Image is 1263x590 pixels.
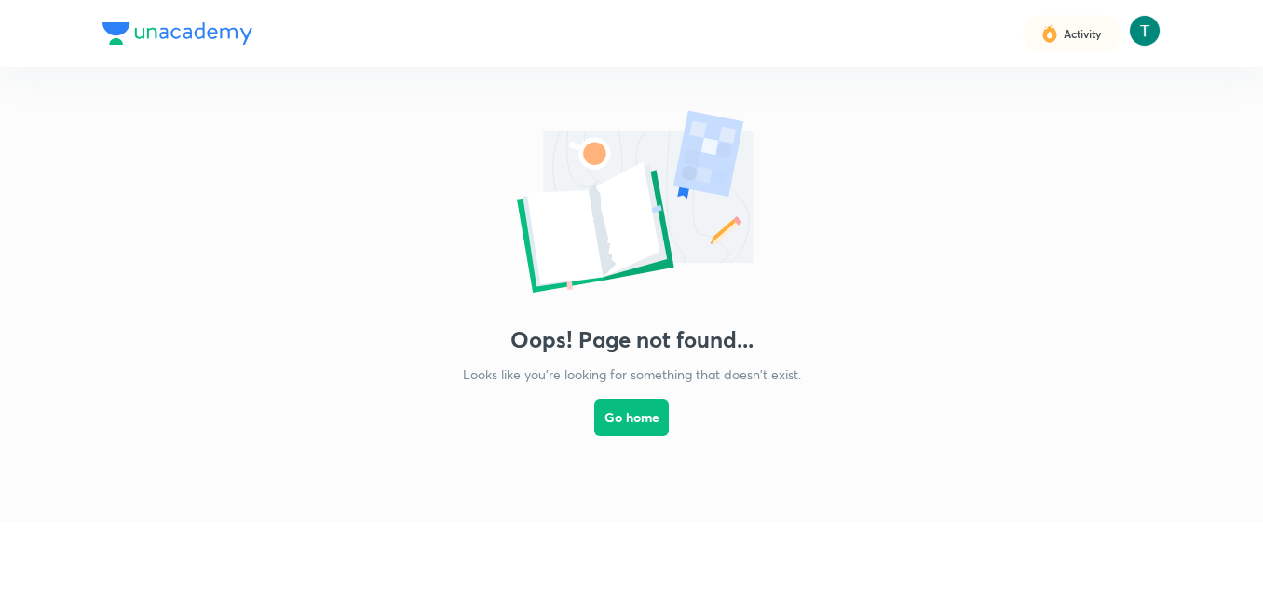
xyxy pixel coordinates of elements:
[102,22,252,45] img: Company Logo
[463,364,801,384] p: Looks like you're looking for something that doesn't exist.
[1041,22,1058,45] img: activity
[594,399,669,436] button: Go home
[594,384,669,485] a: Go home
[445,104,818,304] img: error
[510,326,754,353] h3: Oops! Page not found...
[1129,15,1161,47] img: Tajvendra Singh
